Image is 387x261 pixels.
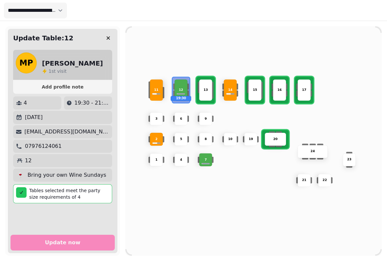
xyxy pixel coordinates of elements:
p: 15 [253,88,257,92]
p: Tables selected meet the party size requirements of 4 [29,187,109,200]
p: 12 [25,157,31,165]
p: 🍷 [17,171,24,179]
p: Update Booking Table [202,7,259,14]
p: 23 [347,157,351,162]
p: 19:30 - 21:30 [74,99,110,107]
p: Update now [45,240,80,245]
p: 9 [205,116,207,121]
p: 19 [249,137,253,142]
p: 11 [154,88,158,92]
button: Update now [10,235,115,251]
p: 22 [322,178,327,183]
p: 19:30 [171,96,191,101]
p: 24 [311,149,315,154]
h2: [PERSON_NAME] [42,59,103,68]
span: Add profile note [21,85,104,89]
p: 16 [277,88,282,92]
p: 10 [228,137,233,142]
p: visit [49,68,67,74]
p: 20 [273,137,277,142]
p: [EMAIL_ADDRESS][DOMAIN_NAME] [25,128,110,136]
h2: Update Table: 12 [13,33,73,43]
p: 6 [180,116,182,121]
p: [DATE] [25,113,43,121]
p: 4 [180,157,182,162]
p: 17 [302,88,306,92]
p: 3 [155,116,158,121]
span: st [51,69,57,74]
p: 14 [228,88,233,92]
p: 13 [203,88,208,92]
p: 1 [155,157,158,162]
p: 8 [205,137,207,142]
p: 21 [302,178,306,183]
button: Add profile note [16,83,110,91]
p: 5 [180,137,182,142]
p: 2 [155,137,158,142]
p: 07976124061 [25,142,62,150]
span: 1 [49,69,51,74]
span: MP [19,59,33,67]
p: 12 [179,88,183,92]
p: 7 [205,157,207,162]
p: Bring your own Wine Sundays [28,171,106,179]
p: 4 [24,99,27,107]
